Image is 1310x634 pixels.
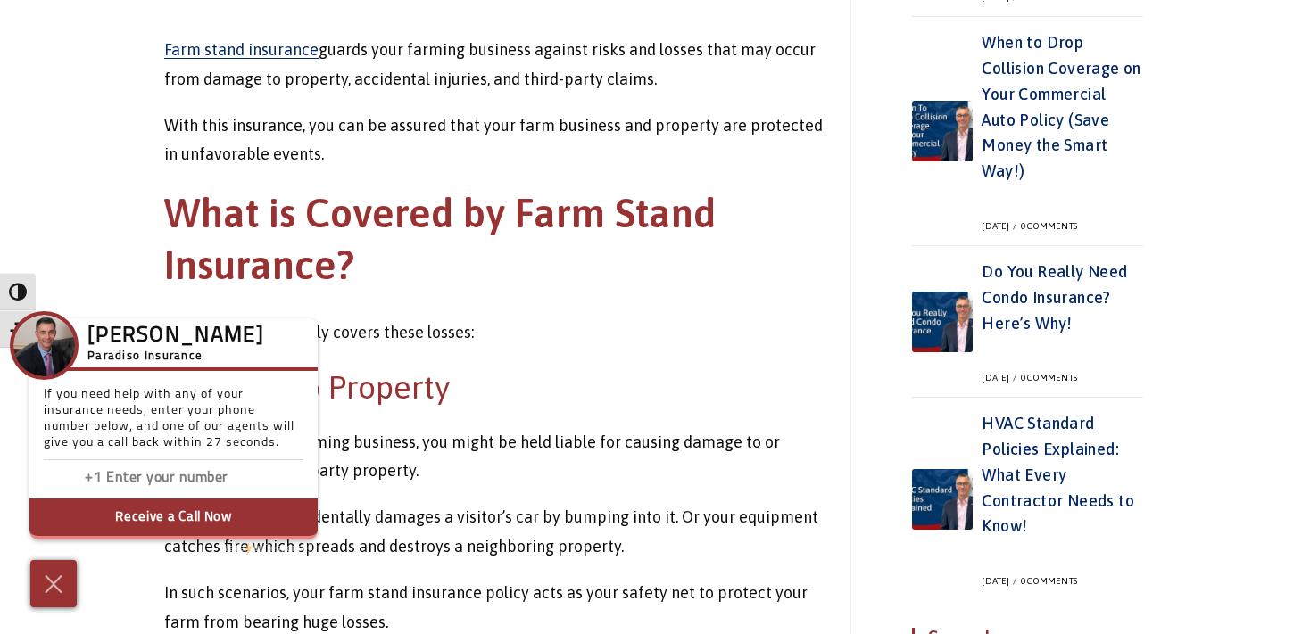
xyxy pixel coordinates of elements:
a: 0 Comments [1021,373,1077,383]
span: We're by [219,543,264,554]
p: Say your tractor accidentally damages a visitor’s car by bumping into it. Or your equipment catch... [164,503,824,561]
div: [DATE] [982,373,1018,383]
div: [DATE] [982,221,1018,232]
a: 0 Comments [1021,221,1077,231]
img: Cross icon [40,570,67,598]
div: [DATE] [982,576,1018,587]
a: stand insurance [204,40,319,59]
input: Enter country code [53,465,106,491]
button: Receive a Call Now [29,498,318,539]
a: 0 Comments [1021,576,1077,586]
a: Farm [164,40,201,59]
h1: What is Covered by Farm Stand Insurance? [164,187,824,301]
a: When to Drop Collision Coverage on Your Commercial Auto Policy (Save Money the Smart Way!) [982,33,1140,180]
a: HVAC Standard Policies Explained: What Every Contractor Needs to Know! [982,414,1134,535]
img: Company Icon [13,315,75,376]
a: We'rePowered by iconbyResponseiQ [219,543,318,554]
input: Enter phone number [106,465,285,491]
p: With this insurance, you can be assured that your farm business and property are protected in unf... [164,111,824,169]
span: / [1010,576,1019,586]
p: guards your farming business against risks and losses that may occur from damage to property, acc... [164,36,824,94]
span: / [1010,373,1019,383]
img: Powered by icon [245,541,253,556]
h5: Paradiso Insurance [87,347,264,366]
p: In operating your farming business, you might be held liable for causing damage to or destruction... [164,428,824,486]
span: / [1010,221,1019,231]
h2: Damage to Property [164,365,824,409]
h3: [PERSON_NAME] [87,329,264,345]
p: Farm insurance usually covers these losses: [164,318,824,347]
p: If you need help with any of your insurance needs, enter your phone number below, and one of our ... [44,387,303,460]
a: Do You Really Need Condo Insurance? Here’s Why! [982,262,1127,333]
